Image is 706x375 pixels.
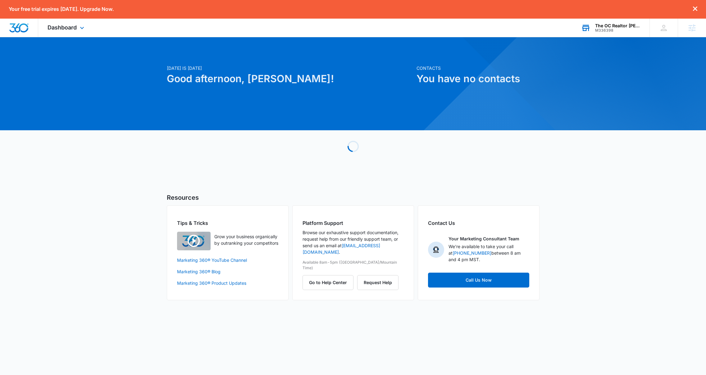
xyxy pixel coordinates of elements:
[303,275,353,290] button: Go to Help Center
[357,275,399,290] button: Request Help
[303,280,357,285] a: Go to Help Center
[303,219,404,227] h2: Platform Support
[428,273,529,288] a: Call Us Now
[167,65,413,71] p: [DATE] is [DATE]
[177,232,211,250] img: Quick Overview Video
[428,219,529,227] h2: Contact Us
[177,257,278,263] a: Marketing 360® YouTube Channel
[453,250,491,256] a: [PHONE_NUMBER]
[357,280,399,285] a: Request Help
[303,260,404,271] p: Available 8am-5pm ([GEOGRAPHIC_DATA]/Mountain Time)
[417,65,540,71] p: Contacts
[693,6,697,12] button: dismiss this dialog
[449,235,519,242] p: Your Marketing Consultant Team
[177,219,278,227] h2: Tips & Tricks
[9,6,114,12] p: Your free trial expires [DATE]. Upgrade Now.
[595,28,640,33] div: account id
[214,233,278,246] p: Grow your business organically by outranking your competitors
[177,280,278,286] a: Marketing 360® Product Updates
[449,243,529,263] p: We're available to take your call at between 8 am and 4 pm MST.
[177,268,278,275] a: Marketing 360® Blog
[48,24,77,31] span: Dashboard
[428,242,444,258] img: Your Marketing Consultant Team
[303,229,404,255] p: Browse our exhaustive support documentation, request help from our friendly support team, or send...
[417,71,540,86] h1: You have no contacts
[167,193,540,202] h5: Resources
[167,71,413,86] h1: Good afternoon, [PERSON_NAME]!
[38,19,95,37] div: Dashboard
[595,23,640,28] div: account name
